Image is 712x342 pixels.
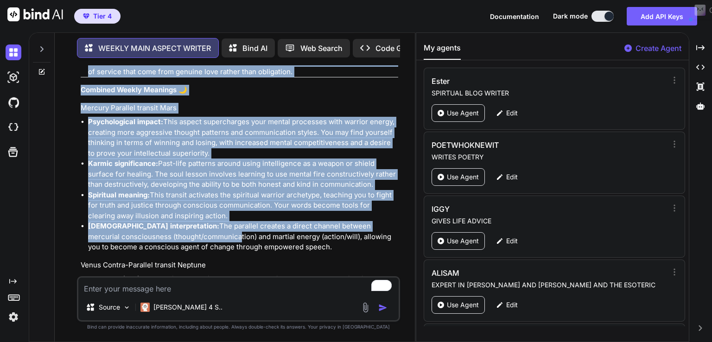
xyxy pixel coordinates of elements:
strong: Karmic significance: [88,159,158,168]
p: Edit [506,172,518,182]
img: Pick Models [123,304,131,311]
strong: Psychological impact: [88,117,163,126]
h3: Combined Weekly Meanings 🌙 [81,85,398,95]
p: Use Agent [447,236,479,246]
p: [PERSON_NAME] 4 S.. [153,303,222,312]
strong: [DEMOGRAPHIC_DATA] interpretation: [88,222,219,230]
p: GIVES LIFE ADVICE [432,216,667,226]
h3: Ester [432,76,596,87]
p: SPIRTUAL BLOG WRITER [432,89,667,98]
textarea: To enrich screen reader interactions, please activate Accessibility in Grammarly extension settings [78,278,399,294]
img: githubDark [6,95,21,110]
p: Use Agent [447,172,479,182]
img: icon [378,303,388,312]
p: Use Agent [447,300,479,310]
li: This aspect dissolves the boundaries between love and illusion, creating both beautiful inspirati... [88,274,398,316]
img: darkAi-studio [6,70,21,85]
h4: Venus Contra-Parallel transit Neptune [81,260,398,271]
button: premiumTier 4 [74,9,121,24]
p: Edit [506,300,518,310]
li: This aspect supercharges your mental processes with warrior energy, creating more aggressive thou... [88,117,398,158]
h3: IGGY [432,203,596,215]
img: settings [6,309,21,325]
li: Past-life patterns around using intelligence as a weapon or shield surface for healing. The soul ... [88,158,398,190]
p: Bind can provide inaccurate information, including about people. Always double-check its answers.... [77,323,400,330]
p: EXPERT IN [PERSON_NAME] AND [PERSON_NAME] AND THE ESOTERIC [432,280,667,290]
span: Tier 4 [93,12,112,21]
p: Edit [506,236,518,246]
img: Claude 4 Sonnet [140,303,150,312]
li: The parallel creates a direct channel between mercurial consciousness (thought/communication) and... [88,221,398,253]
p: Source [99,303,120,312]
button: Add API Keys [627,7,697,25]
button: My agents [424,42,461,60]
p: WRITES POETRY [432,152,667,162]
span: Documentation [490,13,539,20]
strong: Spiritual meaning: [88,190,150,199]
img: Bind AI [7,7,63,21]
img: attachment [360,302,371,313]
h3: ALISAM [432,267,596,279]
strong: Psychological impact: [88,274,163,283]
p: Bind AI [242,43,267,54]
img: cloudideIcon [6,120,21,135]
span: Dark mode [553,12,588,21]
p: Code Generator [375,43,432,54]
p: Edit [506,108,518,118]
button: Documentation [490,12,539,21]
p: Web Search [300,43,343,54]
p: Create Agent [636,43,681,54]
p: Use Agent [447,108,479,118]
img: premium [83,13,89,19]
p: WEEKLY MAIN ASPECT WRITER [98,43,211,54]
img: darkChat [6,44,21,60]
h3: POETWHOKNEWIT [432,139,596,151]
li: This transit activates the spiritual warrior archetype, teaching you to fight for truth and justi... [88,190,398,222]
h4: Mercury Parallel transit Mars [81,103,398,114]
